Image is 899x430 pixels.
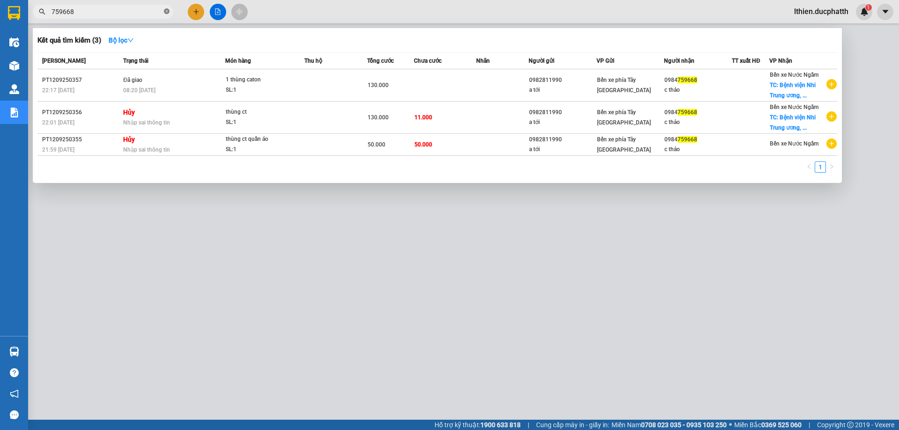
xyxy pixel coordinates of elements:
span: close-circle [164,8,169,14]
img: warehouse-icon [9,37,19,47]
div: SL: 1 [226,117,296,128]
div: 0984 [664,108,731,117]
strong: Hủy [123,109,135,116]
span: TC: Bệnh viện Nhi Trung ương, ... [770,82,816,99]
span: Bến xe phía Tây [GEOGRAPHIC_DATA] [597,109,651,126]
div: PT1209250355 [42,135,120,145]
div: 0982811990 [529,75,596,85]
strong: Bộ lọc [109,36,134,44]
div: c thảo [664,145,731,154]
span: Đã giao [123,77,142,83]
span: left [806,164,812,169]
span: message [10,410,19,419]
span: Bến xe Nước Ngầm [770,140,818,147]
div: c thảo [664,85,731,95]
span: Nhập sai thông tin [123,146,170,153]
div: SL: 1 [226,85,296,95]
span: plus-circle [826,79,837,89]
span: Trạng thái [123,58,148,64]
span: 759668 [678,109,697,116]
span: 11.000 [414,114,432,121]
span: Tổng cước [367,58,394,64]
span: right [829,164,834,169]
span: Người nhận [664,58,694,64]
img: warehouse-icon [9,347,19,357]
span: 130.000 [368,114,389,121]
span: question-circle [10,368,19,377]
div: 0984 [664,75,731,85]
span: 22:17 [DATE] [42,87,74,94]
span: TT xuất HĐ [732,58,760,64]
div: SL: 1 [226,145,296,155]
h3: Kết quả tìm kiếm ( 3 ) [37,36,101,45]
span: Bến xe Nước Ngầm [770,104,818,110]
span: Món hàng [225,58,251,64]
div: 0982811990 [529,108,596,117]
span: Bến xe phía Tây [GEOGRAPHIC_DATA] [597,77,651,94]
span: 08:20 [DATE] [123,87,155,94]
div: PT1209250356 [42,108,120,117]
span: 130.000 [368,82,389,88]
div: 0982811990 [529,135,596,145]
span: Chưa cước [414,58,442,64]
span: close-circle [164,7,169,16]
div: PT1209250357 [42,75,120,85]
span: Người gửi [529,58,554,64]
img: warehouse-icon [9,61,19,71]
span: Bến xe phía Tây [GEOGRAPHIC_DATA] [597,136,651,153]
span: plus-circle [826,138,837,149]
span: 22:01 [DATE] [42,119,74,126]
span: VP Nhận [769,58,792,64]
span: 50.000 [368,141,385,148]
strong: Hủy [123,136,135,143]
div: a tới [529,85,596,95]
div: 1 thùng caton [226,75,296,85]
span: 759668 [678,136,697,143]
span: 759668 [678,77,697,83]
button: Bộ lọcdown [101,33,141,48]
div: a tới [529,117,596,127]
div: thùng ct [226,107,296,117]
span: Nhãn [476,58,490,64]
li: 1 [815,161,826,173]
span: VP Gửi [597,58,614,64]
span: plus-circle [826,111,837,122]
img: logo-vxr [8,6,20,20]
div: thùng ct quần áo [226,134,296,145]
div: 0984 [664,135,731,145]
span: Thu hộ [304,58,322,64]
span: Nhập sai thông tin [123,119,170,126]
div: a tới [529,145,596,154]
span: 50.000 [414,141,432,148]
a: 1 [815,162,825,172]
img: solution-icon [9,108,19,117]
span: Bến xe Nước Ngầm [770,72,818,78]
span: notification [10,389,19,398]
input: Tìm tên, số ĐT hoặc mã đơn [52,7,162,17]
span: search [39,8,45,15]
li: Previous Page [803,161,815,173]
span: [PERSON_NAME] [42,58,86,64]
button: right [826,161,837,173]
span: down [127,37,134,44]
span: 21:59 [DATE] [42,146,74,153]
span: TC: Bệnh viện Nhi Trung ương, ... [770,114,816,131]
img: warehouse-icon [9,84,19,94]
button: left [803,161,815,173]
li: Next Page [826,161,837,173]
div: c thảo [664,117,731,127]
